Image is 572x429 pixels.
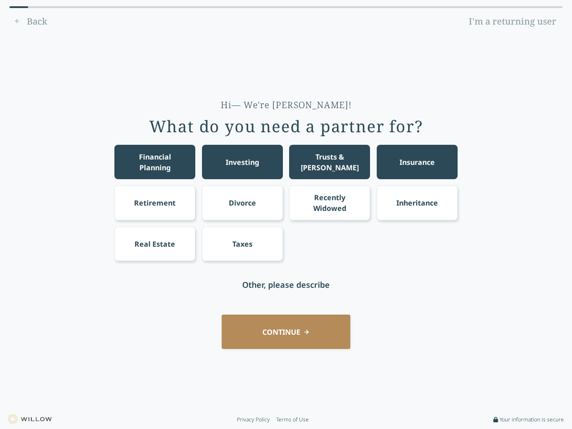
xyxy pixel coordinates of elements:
[135,239,175,249] div: Real Estate
[9,6,28,8] div: 0% complete
[463,14,563,29] a: I'm a returning user
[134,198,176,208] div: Retirement
[232,239,252,249] div: Taxes
[226,157,259,168] div: Investing
[221,99,352,111] div: Hi— We're [PERSON_NAME]!
[222,315,350,349] button: CONTINUE
[298,151,362,173] div: Trusts & [PERSON_NAME]
[149,118,423,135] div: What do you need a partner for?
[8,415,52,424] img: Willow logo
[237,416,270,423] a: Privacy Policy
[276,416,309,423] a: Terms of Use
[229,198,256,208] div: Divorce
[298,192,362,214] div: Recently Widowed
[123,151,187,173] div: Financial Planning
[396,198,438,208] div: Inheritance
[500,416,564,423] span: Your information is secure
[400,157,435,168] div: Insurance
[242,278,330,291] div: Other, please describe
